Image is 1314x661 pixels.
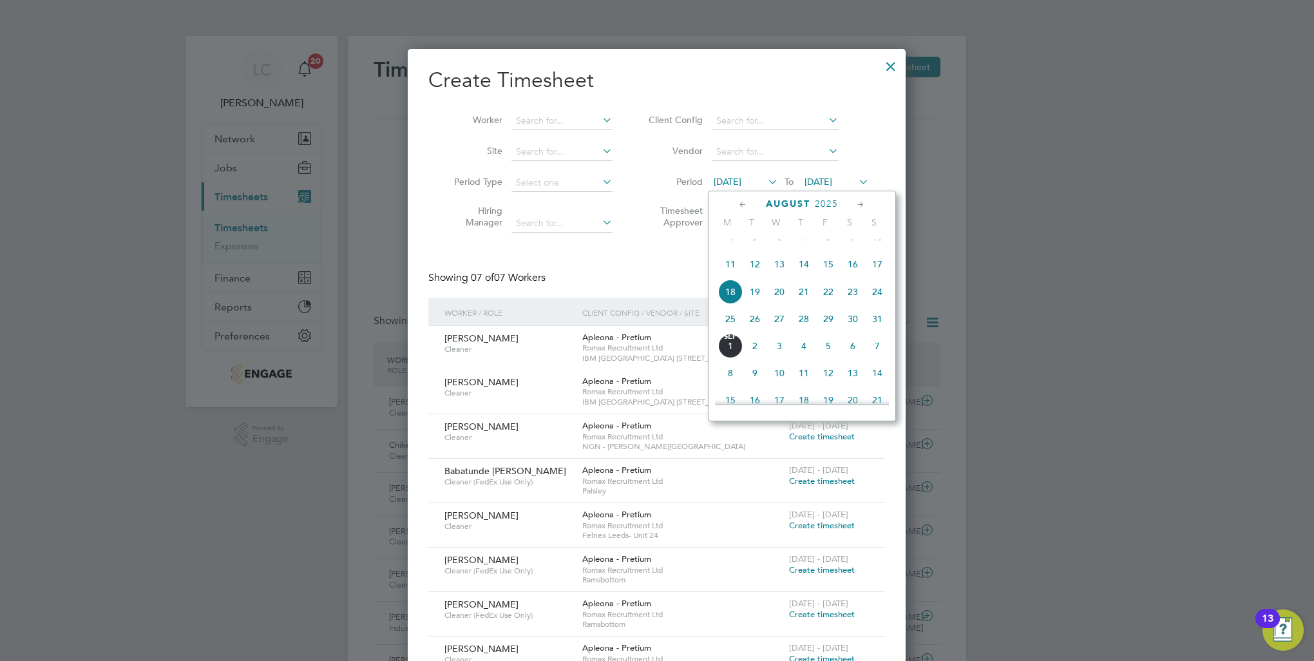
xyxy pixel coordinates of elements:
[816,280,841,304] span: 22
[582,575,783,585] span: Ramsbottom
[444,554,519,566] span: [PERSON_NAME]
[444,510,519,521] span: [PERSON_NAME]
[841,388,865,412] span: 20
[816,388,841,412] span: 19
[1262,618,1273,635] div: 13
[789,553,848,564] span: [DATE] - [DATE]
[841,361,865,385] span: 13
[428,67,885,94] h2: Create Timesheet
[764,216,788,228] span: W
[444,610,573,620] span: Cleaner (FedEx Use Only)
[788,216,813,228] span: T
[743,388,767,412] span: 16
[582,420,651,431] span: Apleona - Pretium
[767,307,792,331] span: 27
[428,271,548,285] div: Showing
[789,520,855,531] span: Create timesheet
[582,530,783,541] span: Felnex Leeds- Unit 24
[718,334,743,340] span: Sep
[444,432,573,443] span: Cleaner
[715,216,739,228] span: M
[645,114,703,126] label: Client Config
[444,421,519,432] span: [PERSON_NAME]
[582,509,651,520] span: Apleona - Pretium
[444,344,573,354] span: Cleaner
[813,216,837,228] span: F
[582,598,651,609] span: Apleona - Pretium
[816,307,841,331] span: 29
[767,280,792,304] span: 20
[743,361,767,385] span: 9
[582,565,783,575] span: Romax Recruitment Ltd
[718,334,743,358] span: 1
[743,280,767,304] span: 19
[789,598,848,609] span: [DATE] - [DATE]
[471,271,546,284] span: 07 Workers
[789,465,848,475] span: [DATE] - [DATE]
[865,388,890,412] span: 21
[444,643,519,655] span: [PERSON_NAME]
[645,205,703,228] label: Timesheet Approver
[792,361,816,385] span: 11
[582,476,783,486] span: Romax Recruitment Ltd
[511,174,613,192] input: Select one
[444,332,519,344] span: [PERSON_NAME]
[712,112,839,130] input: Search for...
[805,176,832,187] span: [DATE]
[582,619,783,629] span: Ramsbottom
[789,642,848,653] span: [DATE] - [DATE]
[767,361,792,385] span: 10
[582,387,783,397] span: Romax Recruitment Ltd
[582,397,783,407] span: IBM [GEOGRAPHIC_DATA] [STREET_ADDRESS]
[781,173,797,190] span: To
[792,334,816,358] span: 4
[815,198,838,209] span: 2025
[645,145,703,157] label: Vendor
[841,280,865,304] span: 23
[471,271,494,284] span: 07 of
[718,252,743,276] span: 11
[789,564,855,575] span: Create timesheet
[816,334,841,358] span: 5
[718,361,743,385] span: 8
[743,334,767,358] span: 2
[767,334,792,358] span: 3
[444,176,502,187] label: Period Type
[582,376,651,387] span: Apleona - Pretium
[792,280,816,304] span: 21
[766,198,810,209] span: August
[444,477,573,487] span: Cleaner (FedEx Use Only)
[444,566,573,576] span: Cleaner (FedEx Use Only)
[816,252,841,276] span: 15
[816,361,841,385] span: 12
[444,205,502,228] label: Hiring Manager
[743,307,767,331] span: 26
[582,486,783,496] span: Paisley
[865,307,890,331] span: 31
[792,388,816,412] span: 18
[718,307,743,331] span: 25
[789,420,848,431] span: [DATE] - [DATE]
[718,280,743,304] span: 18
[714,176,741,187] span: [DATE]
[792,252,816,276] span: 14
[739,216,764,228] span: T
[444,521,573,532] span: Cleaner
[444,376,519,388] span: [PERSON_NAME]
[582,553,651,564] span: Apleona - Pretium
[718,388,743,412] span: 15
[441,298,579,327] div: Worker / Role
[582,521,783,531] span: Romax Recruitment Ltd
[792,307,816,331] span: 28
[841,334,865,358] span: 6
[511,143,613,161] input: Search for...
[841,252,865,276] span: 16
[444,114,502,126] label: Worker
[712,143,839,161] input: Search for...
[582,465,651,475] span: Apleona - Pretium
[789,609,855,620] span: Create timesheet
[1262,609,1304,651] button: Open Resource Center, 13 new notifications
[865,280,890,304] span: 24
[789,431,855,442] span: Create timesheet
[582,353,783,363] span: IBM [GEOGRAPHIC_DATA] [STREET_ADDRESS]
